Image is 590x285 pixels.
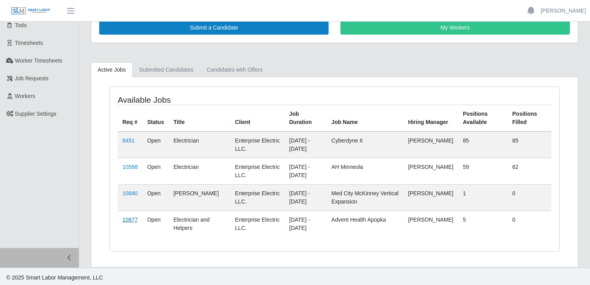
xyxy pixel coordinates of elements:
td: [DATE] - [DATE] [285,131,327,158]
td: 1 [458,184,508,211]
td: [DATE] - [DATE] [285,184,327,211]
td: 85 [508,131,551,158]
td: AH Minneola [327,158,403,184]
a: Active Jobs [91,62,133,78]
td: 0 [508,211,551,237]
td: 62 [508,158,551,184]
a: Submit a Candidate [99,21,329,35]
th: Client [230,105,285,131]
td: Advent Health Apopka [327,211,403,237]
td: [PERSON_NAME] [169,184,230,211]
th: Req # [118,105,142,131]
th: Status [142,105,169,131]
td: [DATE] - [DATE] [285,158,327,184]
a: [PERSON_NAME] [541,7,586,15]
span: Timesheets [15,40,43,46]
td: Enterprise Electric LLC. [230,131,285,158]
td: Electrician [169,158,230,184]
th: Job Name [327,105,403,131]
td: Electrician and Helpers [169,211,230,237]
td: [PERSON_NAME] [403,131,458,158]
td: Enterprise Electric LLC. [230,158,285,184]
a: Submitted Candidates [133,62,200,78]
td: Cyberdyne II [327,131,403,158]
td: Open [142,131,169,158]
a: 8451 [122,137,135,144]
th: Title [169,105,230,131]
td: 5 [458,211,508,237]
td: Open [142,184,169,211]
td: [PERSON_NAME] [403,158,458,184]
span: Job Requests [15,75,49,81]
a: Candidates with Offers [200,62,269,78]
a: 10840 [122,190,138,196]
th: Positions Available [458,105,508,131]
td: Med City McKinney Vertical Expansion [327,184,403,211]
td: 0 [508,184,551,211]
td: [DATE] - [DATE] [285,211,327,237]
h4: Available Jobs [118,95,292,105]
span: Supplier Settings [15,111,57,117]
span: Todo [15,22,27,28]
td: [PERSON_NAME] [403,211,458,237]
img: SLM Logo [11,7,50,15]
a: 10877 [122,217,138,223]
span: © 2025 Smart Labor Management, LLC [6,274,103,281]
td: Electrician [169,131,230,158]
td: 59 [458,158,508,184]
span: Worker Timesheets [15,57,62,64]
span: Workers [15,93,35,99]
td: 85 [458,131,508,158]
th: Job Duration [285,105,327,131]
td: Open [142,158,169,184]
a: 10588 [122,164,138,170]
td: Open [142,211,169,237]
td: [PERSON_NAME] [403,184,458,211]
th: Hiring Manager [403,105,458,131]
td: Enterprise Electric LLC. [230,211,285,237]
td: Enterprise Electric LLC. [230,184,285,211]
a: My Workers [340,21,570,35]
th: Positions Filled [508,105,551,131]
